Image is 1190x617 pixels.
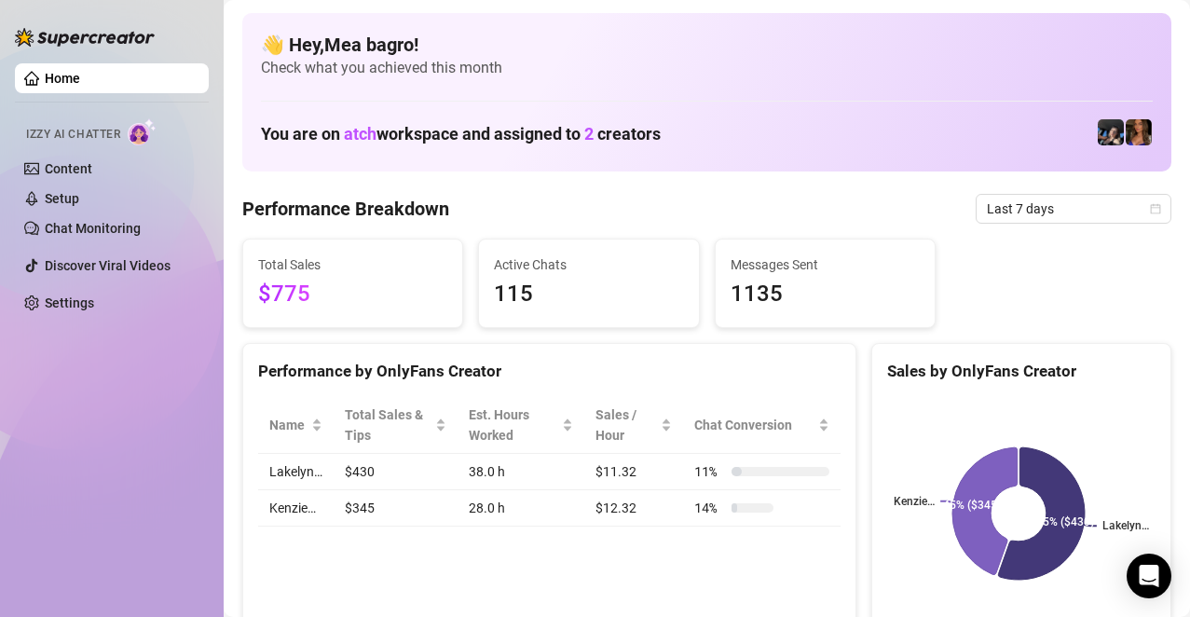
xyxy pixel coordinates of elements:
[258,397,334,454] th: Name
[469,404,559,446] div: Est. Hours Worked
[894,495,935,508] text: Kenzie…
[334,490,458,527] td: $345
[45,71,80,86] a: Home
[494,254,683,275] span: Active Chats
[595,404,657,446] span: Sales / Hour
[584,490,683,527] td: $12.32
[261,32,1153,58] h4: 👋 Hey, Mea bagro !
[334,397,458,454] th: Total Sales & Tips
[1102,519,1149,532] text: Lakelyn…
[15,28,155,47] img: logo-BBDzfeDw.svg
[694,461,724,482] span: 11 %
[731,254,920,275] span: Messages Sent
[683,397,841,454] th: Chat Conversion
[494,277,683,312] span: 115
[261,124,661,144] h1: You are on workspace and assigned to creators
[694,498,724,518] span: 14 %
[887,359,1156,384] div: Sales by OnlyFans Creator
[345,404,431,446] span: Total Sales & Tips
[1150,203,1161,214] span: calendar
[1126,119,1152,145] img: Kenzie
[45,191,79,206] a: Setup
[584,397,683,454] th: Sales / Hour
[731,277,920,312] span: 1135
[344,124,376,144] span: atch
[258,254,447,275] span: Total Sales
[45,295,94,310] a: Settings
[258,277,447,312] span: $775
[258,490,334,527] td: Kenzie…
[261,58,1153,78] span: Check what you achieved this month
[45,161,92,176] a: Content
[45,221,141,236] a: Chat Monitoring
[987,195,1160,223] span: Last 7 days
[242,196,449,222] h4: Performance Breakdown
[1098,119,1124,145] img: Lakelyn
[458,454,585,490] td: 38.0 h
[1127,554,1171,598] div: Open Intercom Messenger
[258,454,334,490] td: Lakelyn…
[584,454,683,490] td: $11.32
[694,415,814,435] span: Chat Conversion
[458,490,585,527] td: 28.0 h
[128,118,157,145] img: AI Chatter
[45,258,171,273] a: Discover Viral Videos
[269,415,308,435] span: Name
[584,124,594,144] span: 2
[334,454,458,490] td: $430
[258,359,841,384] div: Performance by OnlyFans Creator
[26,126,120,144] span: Izzy AI Chatter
